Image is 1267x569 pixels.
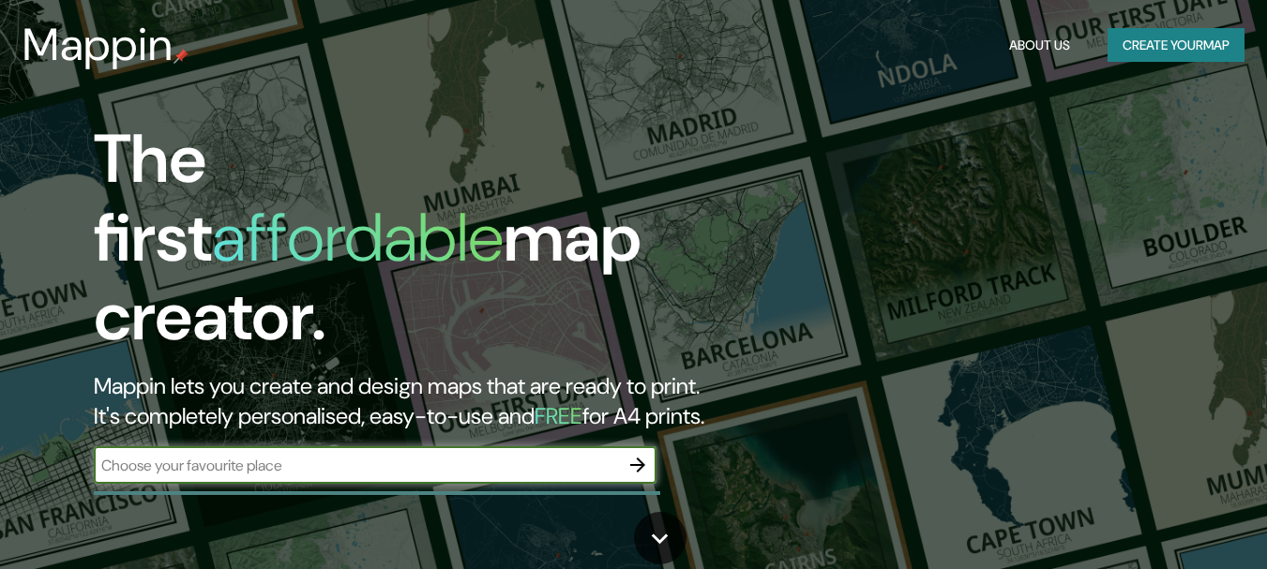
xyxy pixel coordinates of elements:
input: Choose your favourite place [94,455,619,476]
img: mappin-pin [173,49,189,64]
h3: Mappin [23,19,173,71]
button: Create yourmap [1108,28,1244,63]
h1: The first map creator. [94,120,728,371]
h1: affordable [212,194,504,281]
h2: Mappin lets you create and design maps that are ready to print. It's completely personalised, eas... [94,371,728,431]
button: About Us [1002,28,1078,63]
h5: FREE [535,401,582,430]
